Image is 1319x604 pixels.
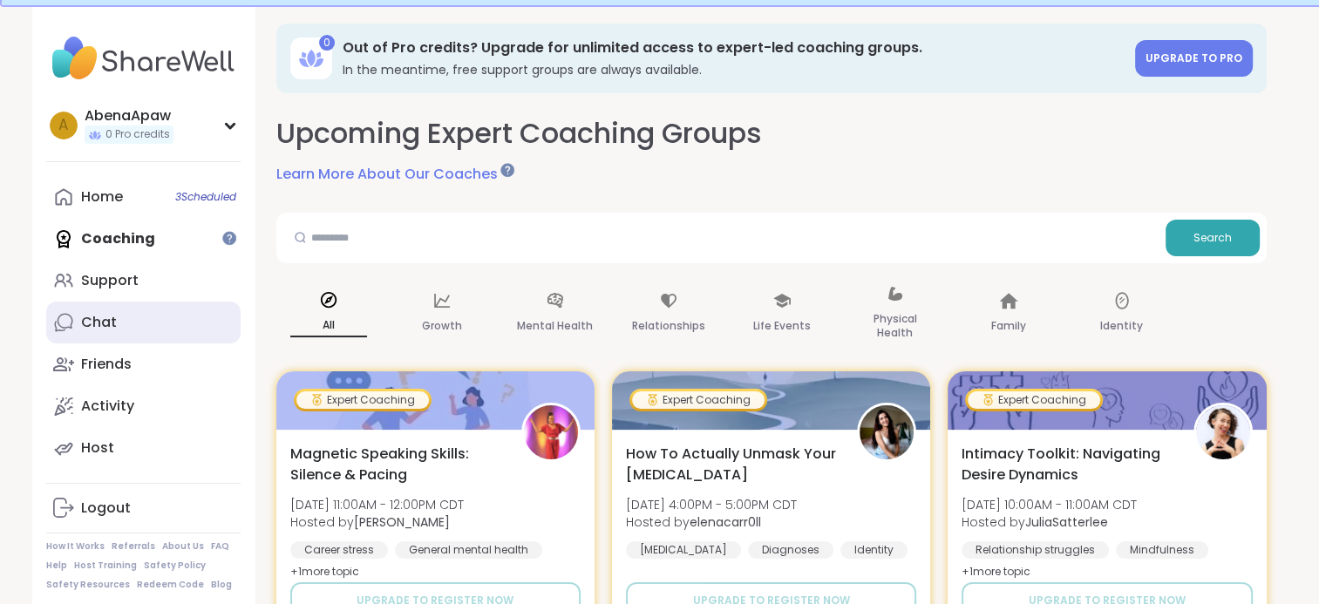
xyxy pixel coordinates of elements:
img: ShareWell Nav Logo [46,28,241,89]
span: Search [1193,230,1232,246]
a: Safety Policy [144,560,206,572]
a: Host Training [74,560,137,572]
div: Chat [81,313,117,332]
span: Magnetic Speaking Skills: Silence & Pacing [290,444,502,485]
div: AbenaApaw [85,106,173,126]
p: Relationships [632,316,705,336]
div: Expert Coaching [968,391,1100,409]
a: Support [46,260,241,302]
h3: In the meantime, free support groups are always available. [343,61,1125,78]
span: Intimacy Toolkit: Navigating Desire Dynamics [962,444,1173,485]
a: Referrals [112,540,155,553]
div: Mindfulness [1116,541,1208,559]
div: Expert Coaching [632,391,765,409]
a: Safety Resources [46,579,130,591]
div: Relationship struggles [962,541,1109,559]
a: Friends [46,343,241,385]
a: Redeem Code [137,579,204,591]
img: elenacarr0ll [860,405,914,459]
div: Friends [81,355,132,374]
img: JuliaSatterlee [1196,405,1250,459]
span: Hosted by [290,513,464,531]
b: JuliaSatterlee [1025,513,1108,531]
iframe: Spotlight [500,163,514,177]
b: [PERSON_NAME] [354,513,450,531]
p: Growth [422,316,462,336]
a: Learn More About Our Coaches [276,164,512,185]
span: Hosted by [962,513,1137,531]
h2: Upcoming Expert Coaching Groups [276,114,762,153]
div: Host [81,438,114,458]
a: Home3Scheduled [46,176,241,218]
div: [MEDICAL_DATA] [626,541,741,559]
span: 3 Scheduled [175,190,236,204]
div: Home [81,187,123,207]
p: Mental Health [517,316,593,336]
span: [DATE] 10:00AM - 11:00AM CDT [962,496,1137,513]
div: Identity [840,541,908,559]
a: Chat [46,302,241,343]
button: Search [1166,220,1260,256]
span: 0 Pro credits [105,127,170,142]
span: Upgrade to Pro [1146,51,1242,65]
div: Career stress [290,541,388,559]
span: [DATE] 4:00PM - 5:00PM CDT [626,496,797,513]
div: Activity [81,397,134,416]
p: Life Events [753,316,811,336]
p: Identity [1100,316,1143,336]
h3: Out of Pro credits? Upgrade for unlimited access to expert-led coaching groups. [343,38,1125,58]
div: Logout [81,499,131,518]
iframe: Spotlight [222,231,236,245]
p: Family [991,316,1026,336]
div: Expert Coaching [296,391,429,409]
a: Blog [211,579,232,591]
div: Support [81,271,139,290]
span: How To Actually Unmask Your [MEDICAL_DATA] [626,444,838,485]
div: 0 [319,35,335,51]
b: elenacarr0ll [690,513,761,531]
a: How It Works [46,540,105,553]
a: Logout [46,487,241,529]
a: Activity [46,385,241,427]
a: About Us [162,540,204,553]
a: FAQ [211,540,229,553]
div: General mental health [395,541,542,559]
span: [DATE] 11:00AM - 12:00PM CDT [290,496,464,513]
a: Upgrade to Pro [1135,40,1253,77]
span: A [58,114,68,137]
span: Hosted by [626,513,797,531]
a: Host [46,427,241,469]
a: Help [46,560,67,572]
img: Lisa_LaCroix [524,405,578,459]
p: Physical Health [857,309,934,343]
p: All [290,315,367,337]
div: Diagnoses [748,541,833,559]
